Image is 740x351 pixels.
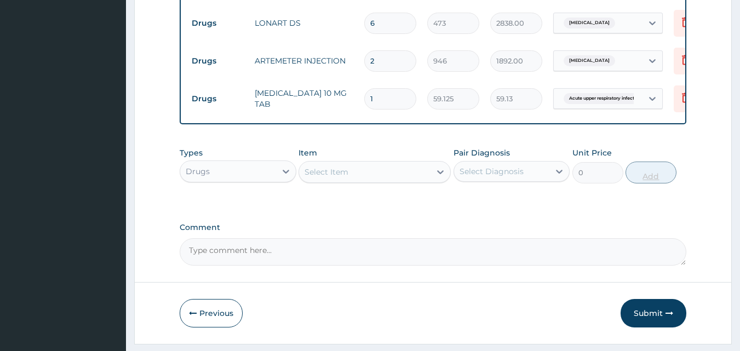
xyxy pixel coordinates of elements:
[186,89,249,109] td: Drugs
[186,166,210,177] div: Drugs
[572,147,612,158] label: Unit Price
[564,55,615,66] span: [MEDICAL_DATA]
[621,299,686,327] button: Submit
[249,82,359,115] td: [MEDICAL_DATA] 10 MG TAB
[454,147,510,158] label: Pair Diagnosis
[186,13,249,33] td: Drugs
[626,162,676,183] button: Add
[249,12,359,34] td: LONART DS
[305,166,348,177] div: Select Item
[564,93,643,104] span: Acute upper respiratory infect...
[186,51,249,71] td: Drugs
[249,50,359,72] td: ARTEMETER INJECTION
[564,18,615,28] span: [MEDICAL_DATA]
[299,147,317,158] label: Item
[460,166,524,177] div: Select Diagnosis
[180,299,243,327] button: Previous
[180,148,203,158] label: Types
[180,223,687,232] label: Comment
